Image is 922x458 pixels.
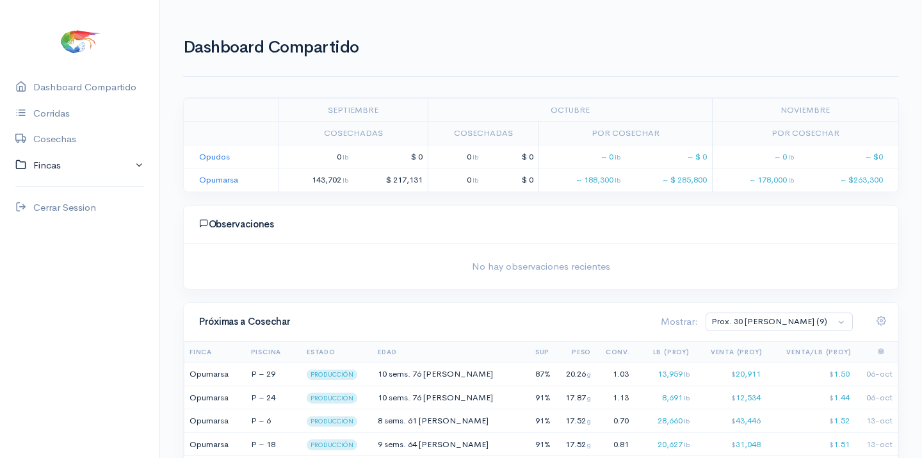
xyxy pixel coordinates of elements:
[598,391,630,404] div: 1.13
[428,145,483,168] td: 0
[829,416,834,425] span: $
[866,392,893,403] span: 06-oct
[307,439,357,450] span: PRODUCCIÓN
[572,348,591,356] span: Peso
[473,152,478,161] span: lb
[199,316,645,327] h4: Próximas a Cosechar
[558,438,591,451] div: 17.52
[473,176,478,184] span: lb
[769,438,851,451] div: 1.51
[184,432,246,456] td: Opumarsa
[626,168,713,192] td: ~ $ 285,800
[428,98,712,122] td: octubre
[183,38,899,57] h1: Dashboard Compartido
[246,363,296,386] td: P – 29
[587,370,591,379] span: g
[788,152,794,161] span: lb
[558,391,591,404] div: 17.87
[279,98,428,122] td: septiembre
[637,438,690,451] div: 20,627
[684,416,690,425] span: lb
[606,348,630,356] span: Conv.
[615,152,620,161] span: lb
[307,370,357,380] span: PRODUCCIÓN
[637,391,690,404] div: 8,691
[626,145,713,168] td: ~ $ 0
[353,168,428,192] td: $ 217,131
[378,348,396,356] span: Edad
[343,152,348,161] span: lb
[684,370,690,379] span: lb
[697,438,763,451] div: 31,048
[428,168,483,192] td: 0
[769,391,851,404] div: 1.44
[637,414,690,427] div: 28,660
[697,368,763,380] div: 20,911
[712,145,799,168] td: ~ 0
[199,218,883,230] h4: Observaciones
[788,176,794,184] span: lb
[866,368,893,379] span: 06-oct
[538,168,626,192] td: ~ 188,300
[353,145,428,168] td: $ 0
[191,259,891,274] span: No hay observaciones recientes
[279,145,353,168] td: 0
[712,168,799,192] td: ~ 178,000
[769,414,851,427] div: 1.52
[343,176,348,184] span: lb
[246,386,296,409] td: P – 24
[184,363,246,386] td: Opumarsa
[637,368,690,380] div: 13,959
[530,368,551,380] div: 87%
[712,98,898,122] td: noviembre
[184,342,246,363] th: Finca
[199,151,230,162] a: Opudos
[246,342,296,363] th: Piscina
[378,392,410,403] span: 10 sems.
[184,409,246,433] td: Opumarsa
[279,122,428,145] td: Cosechadas
[408,439,489,450] span: 64 [PERSON_NAME]
[769,368,851,380] div: 1.50
[530,414,551,427] div: 91%
[408,415,489,426] span: 61 [PERSON_NAME]
[184,386,246,409] td: Opumarsa
[866,439,893,450] span: 13-oct
[428,122,538,145] td: Cosechadas
[530,391,551,404] div: 91%
[246,432,296,456] td: P – 18
[412,392,493,403] span: 76 [PERSON_NAME]
[829,440,834,449] span: $
[731,393,736,402] span: $
[799,145,898,168] td: ~ $0
[731,440,736,449] span: $
[538,122,712,145] td: Por Cosechar
[535,348,551,356] span: Sup.
[866,415,893,426] span: 13-oct
[558,414,591,427] div: 17.52
[199,174,238,185] a: Opumarsa
[598,368,630,380] div: 1.03
[829,370,834,379] span: $
[587,440,591,449] span: g
[378,368,410,379] span: 10 sems.
[307,348,336,356] span: Estado
[412,368,493,379] span: 76 [PERSON_NAME]
[483,145,538,168] td: $ 0
[684,393,690,402] span: lb
[712,122,898,145] td: Por Cosechar
[615,176,620,184] span: lb
[711,348,763,356] span: Venta (Proy)
[378,415,406,426] span: 8 sems.
[786,348,851,356] span: Venta/Lb (Proy)
[697,414,763,427] div: 43,446
[483,168,538,192] td: $ 0
[653,348,690,356] span: Lb (Proy)
[530,438,551,451] div: 91%
[731,416,736,425] span: $
[246,409,296,433] td: P – 6
[697,391,763,404] div: 12,534
[538,145,626,168] td: ~ 0
[731,370,736,379] span: $
[598,414,630,427] div: 0.70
